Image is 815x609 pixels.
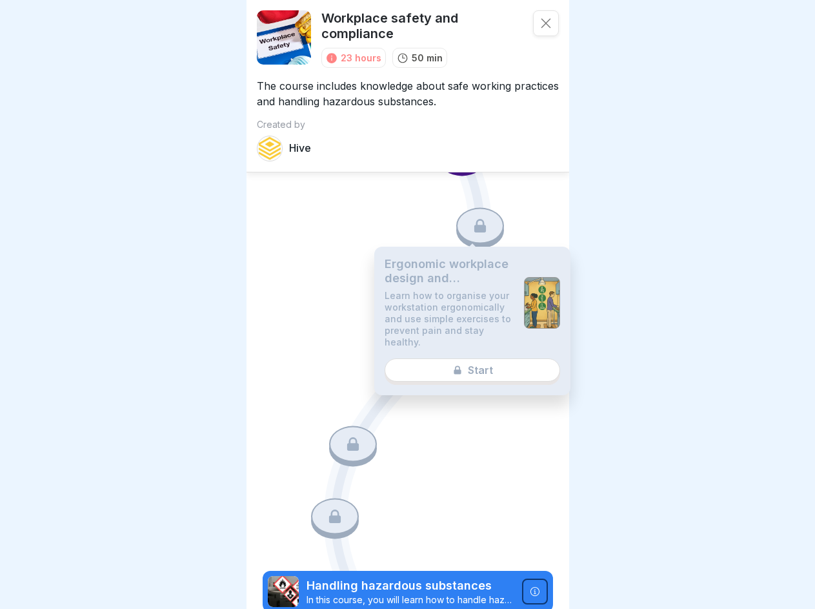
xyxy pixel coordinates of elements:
p: The course includes knowledge about safe working practices and handling hazardous substances. [257,68,559,109]
p: Handling hazardous substances [307,577,514,594]
p: Learn how to organise your workstation ergonomically and use simple exercises to prevent pain and... [385,290,514,348]
p: In this course, you will learn how to handle hazardous substances safely. You will find out what ... [307,594,514,606]
p: Created by [257,119,559,130]
p: 50 min [412,51,443,65]
p: Workplace safety and compliance [321,10,523,41]
div: 23 hours [341,51,381,65]
p: Ergonomic workplace design and prevention of muscle and joint complaints [385,257,514,285]
img: ro33qf0i8ndaw7nkfv0stvse.png [268,576,299,607]
p: Hive [289,142,311,154]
